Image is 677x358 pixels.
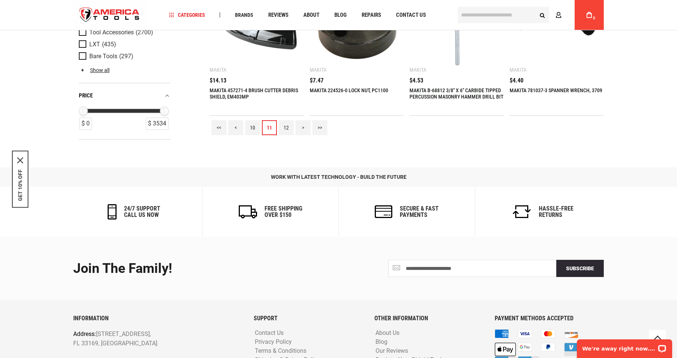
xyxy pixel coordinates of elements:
span: Contact Us [396,12,426,18]
span: Subscribe [566,265,594,271]
a: MAKITA 457271-4 BRUSH CUTTER DEBRIS SHIELD, EM403MP [210,87,298,100]
span: (435) [102,41,116,47]
a: Privacy Policy [253,339,294,346]
div: $ 0 [79,118,92,130]
a: About Us [374,330,401,337]
p: [STREET_ADDRESS], FL 33169, [GEOGRAPHIC_DATA] [73,329,209,348]
span: Bare Tools [89,53,117,60]
a: Terms & Conditions [253,348,308,355]
button: Subscribe [556,260,604,277]
span: 0 [593,16,595,20]
span: $14.13 [210,78,226,84]
iframe: LiveChat chat widget [572,334,677,358]
div: $ 3534 [146,118,169,130]
span: Brands [235,12,253,18]
span: Tool Accessories [89,29,134,36]
div: price [79,91,170,101]
h6: PAYMENT METHODS ACCEPTED [495,315,604,322]
svg: close icon [17,157,23,163]
a: Reviews [265,10,292,20]
div: Makita [310,67,327,73]
button: Close [17,157,23,163]
a: < [228,120,243,135]
a: << [211,120,226,135]
h6: SUPPORT [254,315,363,322]
a: Show all [79,67,109,73]
a: Blog [331,10,350,20]
a: 10 [245,120,260,135]
a: >> [312,120,327,135]
span: (297) [119,53,133,59]
span: LXT [89,41,100,48]
a: Tool Accessories (2700) [79,28,169,37]
button: Search [535,8,549,22]
a: MAKITA 224526-0 LOCK NUT, PC1100 [310,87,388,93]
a: MAKITA 781037-3 SPANNER WRENCH, 3709 [510,87,602,93]
div: Makita [210,67,226,73]
a: Blog [374,339,389,346]
a: Brands [232,10,257,20]
span: (2700) [136,29,153,35]
span: Blog [334,12,347,18]
span: $4.40 [510,78,523,84]
a: store logo [73,1,146,29]
h6: Free Shipping Over $150 [265,205,302,218]
span: $7.47 [310,78,324,84]
a: LXT (435) [79,40,169,49]
h6: Hassle-Free Returns [539,205,574,218]
div: Makita [510,67,526,73]
h6: OTHER INFORMATION [374,315,483,322]
a: Our Reviews [374,348,410,355]
span: About [303,12,319,18]
div: Makita [409,67,426,73]
a: MAKITA B-68812 3/8" X 6" CARBIDE TIPPED PERCUSSION MASONRY HAMMER DRILL BIT [409,87,503,100]
span: $4.53 [409,78,423,84]
button: GET 10% OFF [17,169,23,201]
a: Categories [166,10,208,20]
span: Repairs [362,12,381,18]
a: 11 [262,120,277,135]
div: Join the Family! [73,261,333,276]
a: Repairs [358,10,384,20]
h6: INFORMATION [73,315,242,322]
a: Bare Tools (297) [79,52,169,60]
a: About [300,10,323,20]
span: Categories [169,12,205,18]
a: Contact Us [253,330,285,337]
a: > [296,120,310,135]
span: Address: [73,330,96,337]
h6: secure & fast payments [400,205,439,218]
span: Reviews [268,12,288,18]
img: America Tools [73,1,146,29]
a: Contact Us [393,10,429,20]
h6: 24/7 support call us now [124,205,160,218]
a: 12 [279,120,294,135]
